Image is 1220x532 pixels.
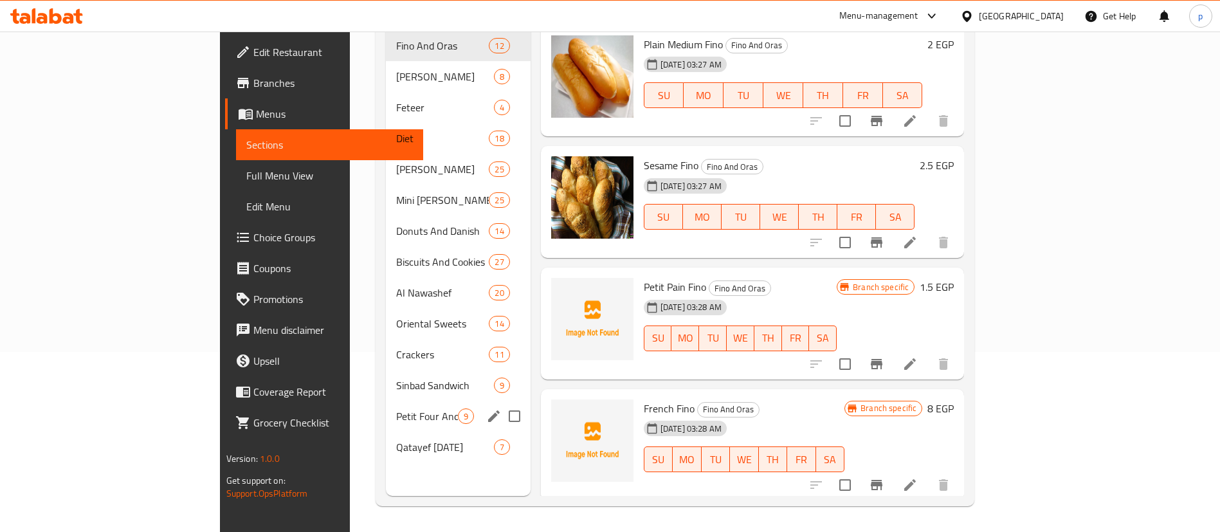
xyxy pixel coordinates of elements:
[704,329,722,347] span: TU
[684,82,724,108] button: MO
[396,100,494,115] div: Feteer
[650,329,667,347] span: SU
[709,281,770,296] span: Fino And Oras
[902,235,918,250] a: Edit menu item
[769,86,798,105] span: WE
[644,277,706,297] span: Petit Pain Fino
[808,86,838,105] span: TH
[386,432,531,463] div: Qatayef [DATE]7
[489,225,509,237] span: 14
[396,69,494,84] span: [PERSON_NAME]
[489,318,509,330] span: 14
[396,161,489,177] div: Al Nawaem
[396,439,494,455] span: Qatayef [DATE]
[881,208,909,226] span: SA
[842,208,871,226] span: FR
[225,37,424,68] a: Edit Restaurant
[843,82,883,108] button: FR
[489,38,509,53] div: items
[396,223,489,239] span: Donuts And Danish
[386,246,531,277] div: Biscuits And Cookies27
[792,450,810,469] span: FR
[832,229,859,256] span: Select to update
[837,204,876,230] button: FR
[698,402,759,417] span: Fino And Oras
[489,256,509,268] span: 27
[902,356,918,372] a: Edit menu item
[861,470,892,500] button: Branch-specific-item
[644,82,684,108] button: SU
[821,450,839,469] span: SA
[396,316,489,331] span: Oriental Sweets
[495,102,509,114] span: 4
[495,380,509,392] span: 9
[225,284,424,315] a: Promotions
[396,69,494,84] div: Pate
[225,376,424,407] a: Coverage Report
[246,199,414,214] span: Edit Menu
[673,446,701,472] button: MO
[760,329,777,347] span: TH
[655,423,727,435] span: [DATE] 03:28 AM
[803,82,843,108] button: TH
[804,208,832,226] span: TH
[246,168,414,183] span: Full Menu View
[763,82,803,108] button: WE
[396,38,489,53] div: Fino And Oras
[727,208,755,226] span: TU
[782,326,810,351] button: FR
[671,326,699,351] button: MO
[253,261,414,276] span: Coupons
[644,326,672,351] button: SU
[764,450,782,469] span: TH
[256,106,414,122] span: Menus
[928,349,959,380] button: delete
[551,278,633,360] img: Petit Pain Fino
[489,194,509,206] span: 25
[677,329,694,347] span: MO
[902,477,918,493] a: Edit menu item
[848,281,914,293] span: Branch specific
[459,410,473,423] span: 9
[386,92,531,123] div: Feteer4
[644,156,698,175] span: Sesame Fino
[722,204,760,230] button: TU
[386,308,531,339] div: Oriental Sweets14
[489,285,509,300] div: items
[920,278,954,296] h6: 1.5 EGP
[396,285,489,300] div: Al Nawashef
[644,399,695,418] span: French Fino
[236,160,424,191] a: Full Menu View
[253,291,414,307] span: Promotions
[551,399,633,482] img: French Fino
[386,154,531,185] div: [PERSON_NAME]25
[655,301,727,313] span: [DATE] 03:28 AM
[928,105,959,136] button: delete
[799,204,837,230] button: TH
[927,399,954,417] h6: 8 EGP
[754,326,782,351] button: TH
[458,408,474,424] div: items
[707,450,725,469] span: TU
[386,30,531,61] div: Fino And Oras12
[226,485,308,502] a: Support.OpsPlatform
[816,446,844,472] button: SA
[787,329,805,347] span: FR
[861,349,892,380] button: Branch-specific-item
[883,82,923,108] button: SA
[683,204,722,230] button: MO
[225,315,424,345] a: Menu disclaimer
[688,208,716,226] span: MO
[489,349,509,361] span: 11
[650,450,668,469] span: SU
[386,61,531,92] div: [PERSON_NAME]8
[644,446,673,472] button: SU
[787,446,815,472] button: FR
[225,98,424,129] a: Menus
[809,326,837,351] button: SA
[709,280,771,296] div: Fino And Oras
[489,287,509,299] span: 20
[489,223,509,239] div: items
[396,254,489,270] div: Biscuits And Cookies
